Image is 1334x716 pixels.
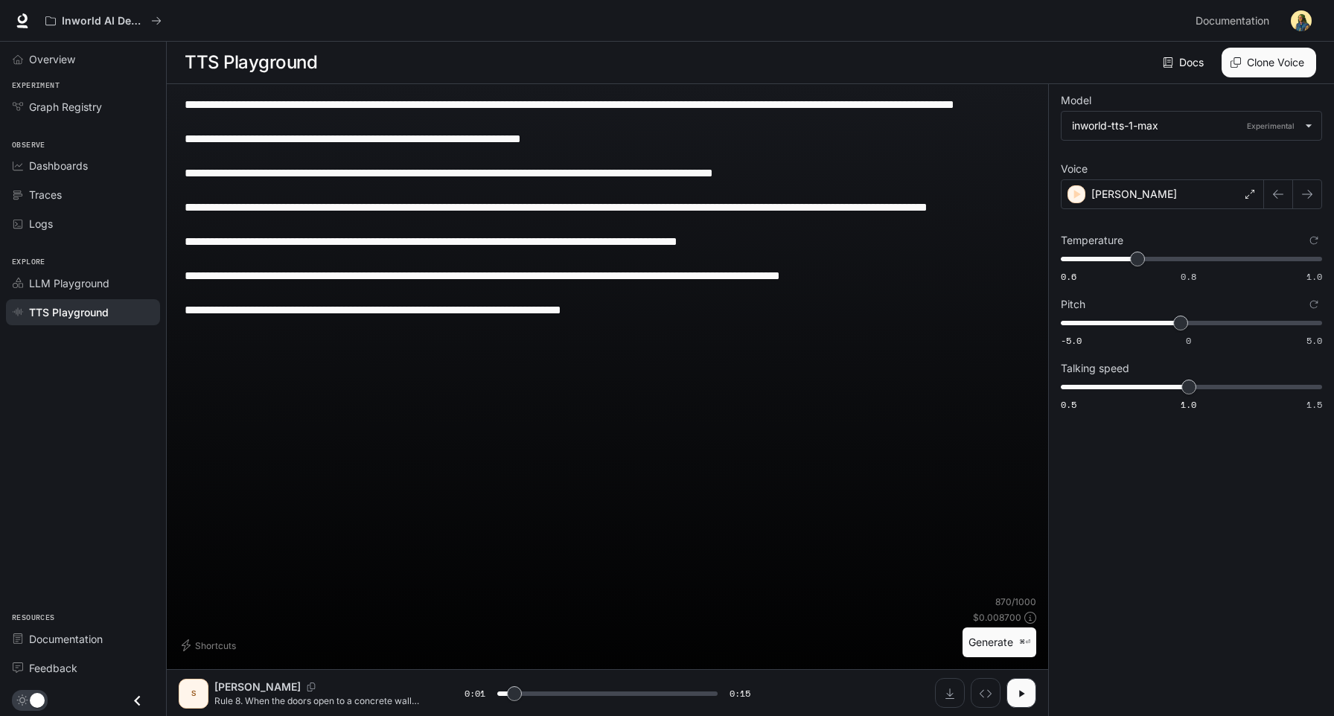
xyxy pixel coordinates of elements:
span: 1.5 [1306,398,1322,411]
span: Graph Registry [29,99,102,115]
p: Rule 8. When the doors open to a concrete wall and sand pours in, do not touch it — it is not rea... [214,694,429,707]
a: LLM Playground [6,270,160,296]
button: Reset to default [1306,296,1322,313]
p: Talking speed [1061,363,1129,374]
span: 0.5 [1061,398,1076,411]
span: 0:15 [730,686,750,701]
a: Traces [6,182,160,208]
span: 0.8 [1181,270,1196,283]
span: LLM Playground [29,275,109,291]
a: Documentation [6,626,160,652]
a: Overview [6,46,160,72]
a: Graph Registry [6,94,160,120]
a: TTS Playground [6,299,160,325]
a: Logs [6,211,160,237]
button: Clone Voice [1222,48,1316,77]
span: Documentation [1196,12,1269,31]
span: Dark mode toggle [30,691,45,708]
p: Voice [1061,164,1088,174]
span: Dashboards [29,158,88,173]
span: Overview [29,51,75,67]
a: Dashboards [6,153,160,179]
button: All workspaces [39,6,168,36]
p: 870 / 1000 [995,595,1036,608]
span: 1.0 [1306,270,1322,283]
div: S [182,682,205,706]
a: Feedback [6,655,160,681]
p: $ 0.008700 [973,611,1021,624]
button: Generate⌘⏎ [963,627,1036,658]
button: Download audio [935,679,965,709]
span: Feedback [29,660,77,676]
img: User avatar [1291,10,1312,31]
p: Inworld AI Demos [62,15,145,28]
button: Reset to default [1306,232,1322,249]
a: Docs [1160,48,1210,77]
button: Inspect [971,679,1001,709]
a: Documentation [1190,6,1280,36]
span: 5.0 [1306,334,1322,347]
span: 0 [1186,334,1191,347]
h1: TTS Playground [185,48,317,77]
button: Shortcuts [179,633,242,657]
div: inworld-tts-1-max [1072,118,1298,133]
button: User avatar [1286,6,1316,36]
span: Traces [29,187,62,202]
p: Temperature [1061,235,1123,246]
span: -5.0 [1061,334,1082,347]
span: 1.0 [1181,398,1196,411]
span: 0.6 [1061,270,1076,283]
span: Documentation [29,631,103,647]
p: ⌘⏎ [1019,638,1030,647]
p: Pitch [1061,299,1085,310]
button: Copy Voice ID [301,683,322,691]
button: Close drawer [121,685,154,716]
span: Logs [29,216,53,231]
span: 0:01 [465,686,485,701]
div: inworld-tts-1-maxExperimental [1062,112,1321,140]
p: [PERSON_NAME] [1091,187,1177,202]
p: Model [1061,95,1091,106]
p: Experimental [1244,119,1298,132]
p: [PERSON_NAME] [214,680,301,694]
span: TTS Playground [29,304,109,320]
